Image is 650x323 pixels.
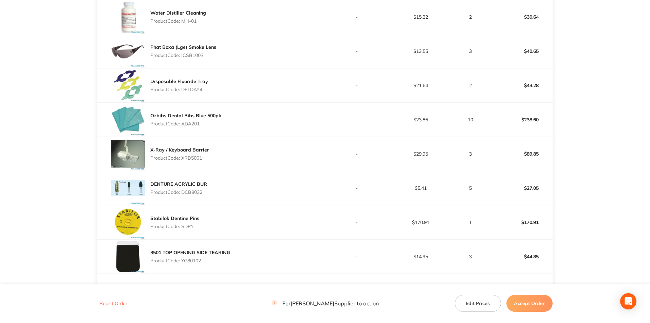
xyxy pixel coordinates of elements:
[150,155,209,161] p: Product Code: XRB5001
[97,301,129,307] button: Reject Order
[150,147,209,153] a: X-Ray / Keyboard Barrier
[326,151,389,157] p: -
[489,112,552,128] p: $238.60
[111,240,145,274] img: amR2dGZkZw
[111,137,145,171] img: d2twYW9ueA
[272,300,379,307] p: For [PERSON_NAME] Supplier to action
[111,171,145,205] img: enBjZmp5eA
[453,151,488,157] p: 3
[111,205,145,239] img: Y2Vlajc3Mw
[453,185,488,191] p: 5
[326,48,389,54] p: -
[489,9,552,25] p: $30.64
[150,215,199,221] a: Stabilok Dentine Pins
[455,295,501,312] button: Edit Prices
[150,18,206,24] p: Product Code: MH-01
[489,214,552,230] p: $170.91
[389,185,452,191] p: $5.41
[389,14,452,20] p: $15.32
[326,254,389,259] p: -
[453,254,488,259] p: 3
[453,83,488,88] p: 2
[150,189,207,195] p: Product Code: DCB8032
[389,220,452,225] p: $170.91
[489,43,552,59] p: $40.65
[150,87,208,92] p: Product Code: DFTDAY4
[453,220,488,225] p: 1
[489,146,552,162] p: $89.85
[389,48,452,54] p: $13.55
[620,293,636,309] div: Open Intercom Messenger
[150,224,199,229] p: Product Code: SDPY
[150,181,207,187] a: DENTURE ACRYLIC BUR
[150,10,206,16] a: Water Distiller Cleaning
[326,83,389,88] p: -
[489,248,552,265] p: $44.85
[150,113,221,119] a: Ozbibs Dental Bibs Blue 500pk
[150,121,221,126] p: Product Code: ADA201
[326,185,389,191] p: -
[111,68,145,102] img: bjIzYmJneQ
[453,14,488,20] p: 2
[150,44,216,50] a: Phat Boxa (Lge) Smoke Lens
[489,77,552,94] p: $43.28
[453,48,488,54] p: 3
[150,53,216,58] p: Product Code: ICSB100S
[150,258,230,263] p: Product Code: YG80102
[453,117,488,122] p: 10
[150,249,230,256] a: 3501 TOP OPENING SIDE TEARING
[389,151,452,157] p: $29.95
[111,103,145,137] img: czBuenAyZg
[111,34,145,68] img: Nmk0YWpiNg
[389,83,452,88] p: $21.64
[389,117,452,122] p: $23.86
[389,254,452,259] p: $14.95
[326,14,389,20] p: -
[326,220,389,225] p: -
[506,295,553,312] button: Accept Order
[97,274,325,294] td: Message: -
[326,117,389,122] p: -
[489,180,552,196] p: $27.05
[150,78,208,84] a: Disposable Fluoride Tray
